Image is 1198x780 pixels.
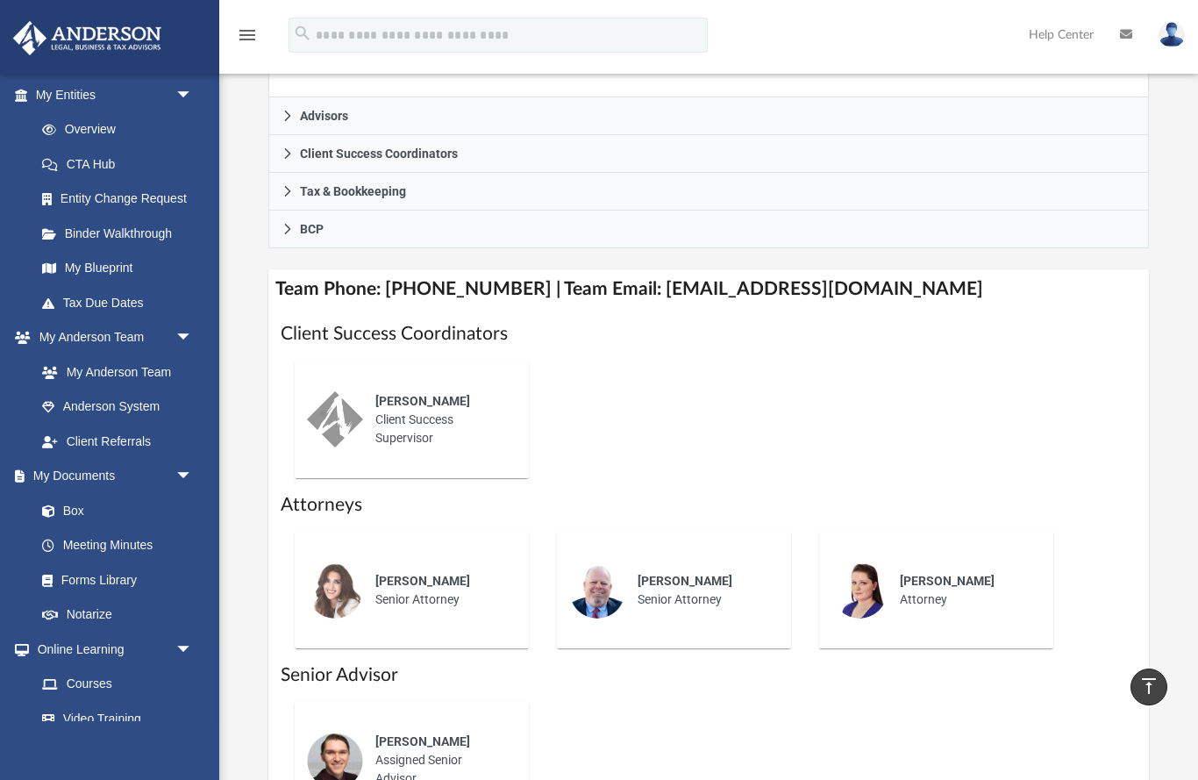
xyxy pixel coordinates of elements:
[12,77,219,112] a: My Entitiesarrow_drop_down
[268,173,1149,211] a: Tax & Bookkeeping
[175,459,210,495] span: arrow_drop_down
[1138,676,1159,697] i: vertical_align_top
[307,391,363,447] img: thumbnail
[375,574,470,588] span: [PERSON_NAME]
[281,492,1137,518] h1: Attorneys
[888,560,1041,621] div: Attorney
[268,269,1149,309] h4: Team Phone: [PHONE_NUMBER] | Team Email: [EMAIL_ADDRESS][DOMAIN_NAME]
[237,33,258,46] a: menu
[237,25,258,46] i: menu
[25,562,202,598] a: Forms Library
[175,77,210,113] span: arrow_drop_down
[25,667,210,702] a: Courses
[293,24,312,43] i: search
[25,251,210,286] a: My Blueprint
[25,182,219,217] a: Entity Change Request
[25,493,202,528] a: Box
[281,662,1137,688] h1: Senior Advisor
[363,380,517,460] div: Client Success Supervisor
[25,701,202,736] a: Video Training
[25,285,219,320] a: Tax Due Dates
[12,459,210,494] a: My Documentsarrow_drop_down
[175,320,210,356] span: arrow_drop_down
[25,112,219,147] a: Overview
[25,147,219,182] a: CTA Hub
[300,185,406,197] span: Tax & Bookkeeping
[625,560,779,621] div: Senior Attorney
[307,562,363,619] img: thumbnail
[375,734,470,748] span: [PERSON_NAME]
[25,216,219,251] a: Binder Walkthrough
[175,632,210,668] span: arrow_drop_down
[268,211,1149,248] a: BCP
[900,574,995,588] span: [PERSON_NAME]
[12,632,210,667] a: Online Learningarrow_drop_down
[25,354,202,390] a: My Anderson Team
[300,147,458,160] span: Client Success Coordinators
[375,394,470,408] span: [PERSON_NAME]
[25,598,210,633] a: Notarize
[1130,669,1167,705] a: vertical_align_top
[363,560,517,621] div: Senior Attorney
[268,135,1149,173] a: Client Success Coordinators
[300,223,324,235] span: BCP
[569,562,625,619] img: thumbnail
[25,528,210,563] a: Meeting Minutes
[638,574,732,588] span: [PERSON_NAME]
[268,97,1149,135] a: Advisors
[25,390,210,425] a: Anderson System
[12,320,210,355] a: My Anderson Teamarrow_drop_down
[25,424,210,459] a: Client Referrals
[8,21,167,55] img: Anderson Advisors Platinum Portal
[281,321,1137,347] h1: Client Success Coordinators
[831,562,888,619] img: thumbnail
[1159,22,1185,47] img: User Pic
[300,110,348,122] span: Advisors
